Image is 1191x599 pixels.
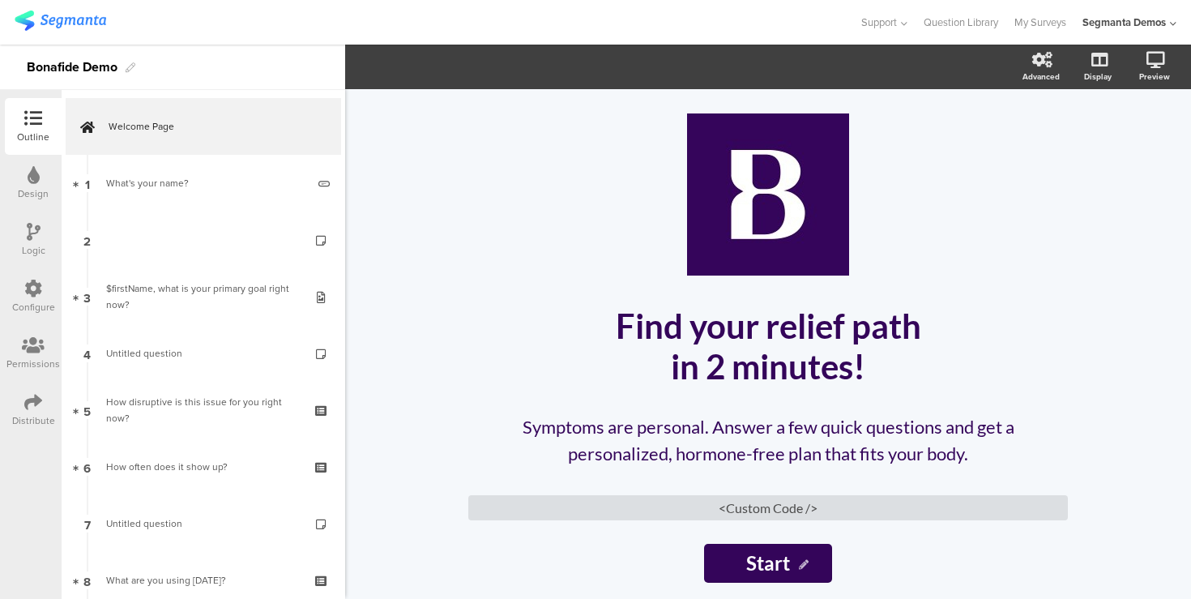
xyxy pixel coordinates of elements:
span: Untitled question [106,516,182,531]
div: Segmanta Demos [1082,15,1166,30]
div: $firstName, what is your primary goal right now? [106,280,300,313]
span: 4 [83,344,91,362]
div: <Custom Code /> [468,495,1068,520]
div: Bonafide Demo [27,54,117,80]
a: 4 Untitled question [66,325,341,382]
div: Design [18,186,49,201]
div: Distribute [12,413,55,428]
div: Display [1084,71,1112,83]
a: 1 What's your name? [66,155,341,212]
a: Welcome Page [66,98,341,155]
span: 6 [83,458,91,476]
span: 7 [84,515,91,533]
div: What's your name? [106,175,306,191]
p: in 2 minutes! [468,346,1068,387]
div: How disruptive is this issue for you right now? [106,394,300,426]
p: Find your relief path [468,306,1068,346]
a: 2 [66,212,341,268]
div: Outline [17,130,49,144]
div: How often does it show up? [106,459,300,475]
a: 7 Untitled question [66,495,341,552]
span: Welcome Page [109,118,316,135]
img: segmanta logo [15,11,106,31]
span: 8 [83,571,91,589]
a: 3 $firstName, what is your primary goal right now? [66,268,341,325]
span: 3 [83,288,91,306]
div: Preview [1139,71,1170,83]
a: 5 How disruptive is this issue for you right now? [66,382,341,439]
span: 1 [85,174,90,192]
span: 5 [83,401,91,419]
div: Logic [22,243,45,258]
span: Untitled question [106,346,182,361]
div: Configure [12,300,55,314]
div: Advanced [1022,71,1060,83]
a: 6 How often does it show up? [66,439,341,495]
div: Permissions [6,357,60,371]
input: Start [704,544,832,583]
span: Support [861,15,897,30]
span: 2 [83,231,91,249]
div: What are you using today? [106,572,300,588]
p: Symptoms are personal. Answer a few quick questions and get a personalized, hormone-free plan tha... [485,413,1052,467]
